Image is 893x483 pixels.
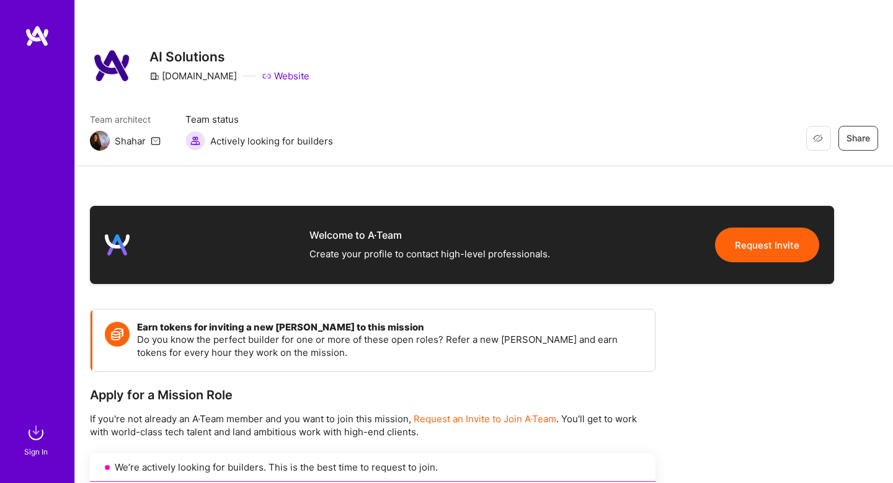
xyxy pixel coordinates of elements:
[90,131,110,151] img: Team Architect
[24,420,48,445] img: sign in
[105,233,130,257] img: logo
[262,69,309,82] a: Website
[90,113,161,126] span: Team architect
[90,453,655,482] div: We’re actively looking for builders. This is the best time to request to join.
[90,412,655,438] p: If you're not already an A·Team member and you want to join this mission, . You'll get to work wi...
[90,387,655,403] div: Apply for a Mission Role
[185,113,333,126] span: Team status
[24,445,48,458] div: Sign In
[137,333,642,359] p: Do you know the perfect builder for one or more of these open roles? Refer a new [PERSON_NAME] an...
[185,131,205,151] img: Actively looking for builders
[838,126,878,151] button: Share
[149,71,159,81] i: icon CompanyGray
[90,43,135,88] img: Company Logo
[309,228,550,242] div: Welcome to A·Team
[25,25,50,47] img: logo
[149,69,237,82] div: [DOMAIN_NAME]
[105,322,130,347] img: Token icon
[151,136,161,146] i: icon Mail
[26,420,48,458] a: sign inSign In
[715,228,819,262] button: Request Invite
[846,132,870,144] span: Share
[210,135,333,148] span: Actively looking for builders
[813,133,823,143] i: icon EyeClosed
[115,135,146,148] div: Shahar
[309,247,550,262] div: Create your profile to contact high-level professionals.
[137,322,642,333] h4: Earn tokens for inviting a new [PERSON_NAME] to this mission
[414,413,556,425] span: Request an Invite to Join A·Team
[149,49,309,64] h3: AI Solutions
